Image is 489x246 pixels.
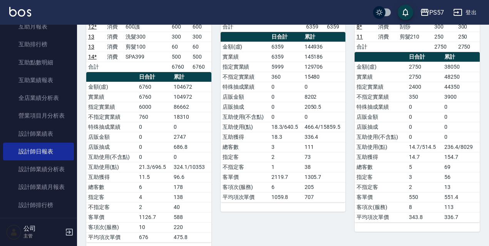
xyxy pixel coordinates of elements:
td: 73 [303,152,346,162]
td: 0 [137,152,171,162]
td: 指定客 [221,152,270,162]
td: 金額(虛) [221,42,270,52]
td: 600護 [124,22,170,32]
td: 2747 [172,132,211,142]
td: 店販金額 [86,132,137,142]
td: 707 [303,192,346,202]
td: 3 [270,142,303,152]
td: 21.3/696.5 [137,162,171,172]
td: 18310 [172,112,211,122]
td: 合計 [221,22,239,32]
td: 144936 [303,42,346,52]
td: 互助獲得 [355,152,407,162]
td: 消費 [105,32,124,42]
td: 不指定客 [221,162,270,172]
td: 60 [191,42,211,52]
td: 0 [442,132,480,142]
td: 客單價 [355,192,407,202]
td: 300 [456,22,480,32]
td: 8 [407,202,442,212]
td: 0 [407,102,442,112]
td: 350 [407,92,442,102]
table: a dense table [355,52,480,222]
td: 0 [270,112,303,122]
td: 466.4/15859.5 [303,122,346,132]
table: a dense table [86,72,211,243]
td: 指定客 [355,172,407,182]
div: PS57 [429,8,444,17]
img: Person [6,224,22,240]
td: 129706 [303,62,346,72]
td: 11.5 [137,172,171,182]
td: 300 [170,32,191,42]
td: 0 [172,152,211,162]
td: 760 [137,112,171,122]
td: 40 [172,202,211,212]
td: 5 [407,162,442,172]
td: 0 [270,82,303,92]
td: 0 [442,102,480,112]
a: 互助排行榜 [3,35,74,53]
td: 178 [172,182,211,192]
a: 設計師業績月報表 [3,178,74,196]
td: 600 [191,22,211,32]
td: 消費 [105,22,124,32]
td: 2750 [407,72,442,82]
td: 實業績 [86,92,137,102]
td: 特殊抽成業績 [86,122,137,132]
td: 0 [303,112,346,122]
td: 300 [191,32,211,42]
td: 551.4 [442,192,480,202]
td: 0 [303,82,346,92]
td: 6760 [170,62,191,72]
a: 營業項目月分析表 [3,107,74,125]
td: 14.7/514.5 [407,142,442,152]
td: 0 [270,102,303,112]
td: 6760 [137,92,171,102]
td: 138 [172,192,211,202]
td: 平均項次單價 [86,232,137,242]
td: 6359 [304,22,325,32]
td: 69 [442,162,480,172]
td: 指定實業績 [221,62,270,72]
td: 111 [303,142,346,152]
th: 日合計 [137,72,171,82]
td: 336.7 [442,212,480,222]
a: 11 [357,34,363,40]
td: 2119.7 [270,172,303,182]
td: 不指定客 [86,202,137,212]
td: 6 [137,182,171,192]
td: 0 [407,112,442,122]
td: 0 [137,132,171,142]
button: 登出 [450,5,480,20]
td: 實業績 [221,52,270,62]
td: 6 [270,182,303,192]
td: 平均項次單價 [221,192,270,202]
td: 6359 [270,42,303,52]
td: 客項次(服務) [221,182,270,192]
td: 0 [270,92,303,102]
td: 消費 [105,42,124,52]
td: 合計 [355,42,376,52]
a: 設計師日報表 [3,143,74,160]
td: 0 [442,122,480,132]
button: save [398,5,413,20]
td: 0 [172,122,211,132]
table: a dense table [221,32,346,202]
td: 2 [137,202,171,212]
a: 13 [88,44,94,50]
h5: 公司 [23,225,63,233]
td: 互助獲得 [221,132,270,142]
th: 日合計 [407,52,442,62]
a: 互助點數明細 [3,54,74,71]
td: 588 [172,212,211,222]
td: 消費 [376,32,398,42]
td: 104672 [172,82,211,92]
td: 1126.7 [137,212,171,222]
td: 不指定實業績 [86,112,137,122]
td: 6760 [191,62,211,72]
td: 特殊抽成業績 [221,82,270,92]
td: 1305.7 [303,172,346,182]
td: 店販抽成 [355,122,407,132]
td: 消費 [376,22,398,32]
